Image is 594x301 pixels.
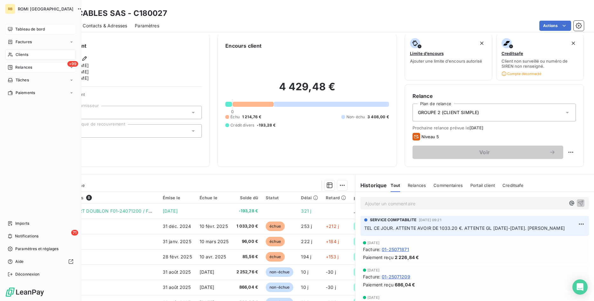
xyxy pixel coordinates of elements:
[363,254,393,261] span: Paiement reçu
[236,284,258,291] span: 866,04 €
[469,125,484,130] span: [DATE]
[354,208,356,214] span: _
[135,23,159,29] span: Paramètres
[382,273,410,280] span: 01-25071209
[242,114,262,120] span: 1 214,76 €
[395,254,419,261] span: 2 226,84 €
[266,195,293,200] div: Statut
[15,26,45,32] span: Tableau de bord
[355,181,387,189] h6: Historique
[163,239,191,244] span: 31 janv. 2025
[18,6,73,11] span: ROMI [GEOGRAPHIC_DATA]
[56,8,167,19] h3: RECYCABLES SAS - C180027
[326,223,339,229] span: +212 j
[363,273,380,280] span: Facture :
[16,77,29,83] span: Tâches
[326,284,336,290] span: -30 j
[301,239,312,244] span: 222 j
[572,279,588,295] div: Open Intercom Messenger
[163,223,191,229] span: 31 déc. 2024
[420,150,549,155] span: Voir
[326,195,346,200] div: Retard
[15,221,29,226] span: Imports
[413,125,576,130] span: Prochaine relance prévue le
[326,239,339,244] span: +184 j
[163,254,192,259] span: 28 févr. 2025
[236,254,258,260] span: 85,56 €
[326,254,338,259] span: +153 j
[200,195,229,200] div: Échue le
[44,208,177,214] span: RECYCABLES VIRT DOUBLON F01-24071200 / F01-24071267
[408,183,426,188] span: Relances
[301,195,318,200] div: Délai
[230,122,254,128] span: Crédit divers
[502,51,523,56] span: Creditsafe
[502,71,541,76] span: Compte déconnecté
[163,208,178,214] span: [DATE]
[502,183,524,188] span: Creditsafe
[236,208,258,214] span: -193,28 €
[301,254,311,259] span: 194 j
[15,271,40,277] span: Déconnexion
[236,269,258,275] span: 2 252,76 €
[67,61,78,67] span: +99
[163,284,191,290] span: 31 août 2025
[266,267,293,277] span: non-échue
[346,114,365,120] span: Non-échu
[44,195,155,201] div: Pièces comptables
[257,122,276,128] span: -193,28 €
[413,92,576,100] h6: Relance
[405,34,492,80] button: Limite d’encoursAjouter une limite d’encours autorisé
[391,183,400,188] span: Tout
[200,223,228,229] span: 10 févr. 2025
[418,109,479,116] span: GROUPE 2 (CLIENT SIMPLE)
[266,283,293,292] span: non-échue
[410,58,482,64] span: Ajouter une limite d’encours autorisé
[367,268,379,272] span: [DATE]
[410,51,444,56] span: Limite d’encours
[470,183,495,188] span: Portail client
[370,217,416,223] span: SERVICE COMPTABILITE
[38,42,202,50] h6: Informations client
[301,223,312,229] span: 253 j
[382,246,409,253] span: 01-25071871
[71,230,78,236] span: 71
[367,296,379,299] span: [DATE]
[86,195,92,201] span: 8
[502,58,578,69] span: Client non surveillé ou numéro de SIREN non renseigné.
[15,259,24,264] span: Aide
[200,284,215,290] span: [DATE]
[395,281,415,288] span: 686,04 €
[236,238,258,245] span: 96,00 €
[16,90,35,96] span: Paiements
[5,257,76,267] a: Aide
[539,21,571,31] button: Actions
[163,269,191,275] span: 31 août 2025
[15,246,58,252] span: Paramètres et réglages
[266,222,285,231] span: échue
[364,225,565,231] span: TEL CE JOUR. ATTENTE AVOIR DE 1033.20 €. ATTENTE GL [DATE]-[DATE]. [PERSON_NAME]
[266,237,285,246] span: échue
[434,183,463,188] span: Commentaires
[16,39,32,45] span: Factures
[5,287,44,297] img: Logo LeanPay
[231,109,234,114] span: 0
[421,134,439,139] span: Niveau 5
[496,34,584,80] button: CreditsafeClient non surveillé ou numéro de SIREN non renseigné.Compte déconnecté
[15,233,38,239] span: Notifications
[200,254,226,259] span: 10 avr. 2025
[266,252,285,262] span: échue
[367,114,389,120] span: 3 408,00 €
[236,195,258,200] div: Solde dû
[200,239,229,244] span: 10 mars 2025
[413,146,563,159] button: Voir
[363,246,380,253] span: Facture :
[51,92,202,101] span: Propriétés Client
[301,269,308,275] span: 10 j
[419,218,441,222] span: [DATE] 09:21
[367,241,379,245] span: [DATE]
[200,269,215,275] span: [DATE]
[363,281,393,288] span: Paiement reçu
[163,195,192,200] div: Émise le
[15,65,32,70] span: Relances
